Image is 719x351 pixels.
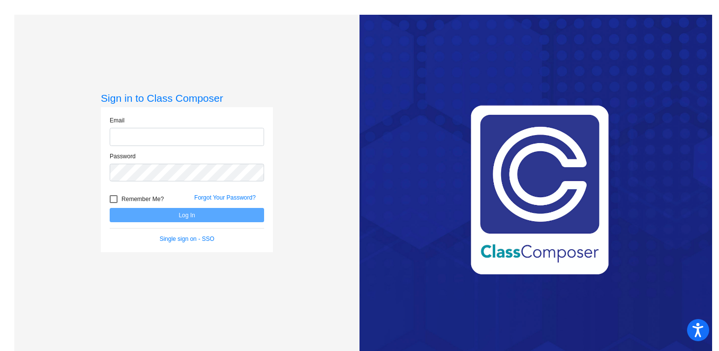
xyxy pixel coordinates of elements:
[101,92,273,104] h3: Sign in to Class Composer
[159,235,214,242] a: Single sign on - SSO
[121,193,164,205] span: Remember Me?
[110,208,264,222] button: Log In
[110,116,124,125] label: Email
[194,194,256,201] a: Forgot Your Password?
[110,152,136,161] label: Password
